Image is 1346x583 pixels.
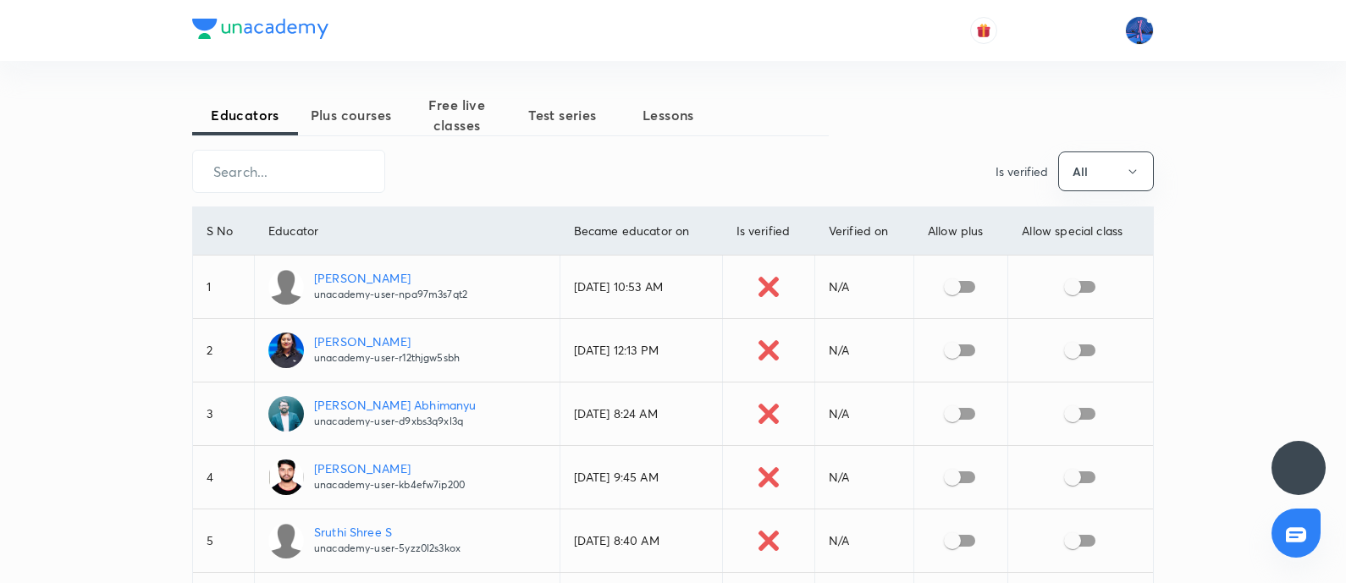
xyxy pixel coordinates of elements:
span: Free live classes [404,95,510,135]
td: [DATE] 10:53 AM [560,256,722,319]
img: Company Logo [192,19,328,39]
a: [PERSON_NAME]unacademy-user-kb4efw7ip200 [268,459,546,495]
td: N/A [814,319,913,382]
img: ttu [1288,458,1309,478]
p: unacademy-user-5yzz0l2s3kox [314,541,461,556]
td: N/A [814,382,913,446]
p: [PERSON_NAME] Abhimanyu [314,396,476,414]
p: Sruthi Shree S [314,523,461,541]
td: [DATE] 12:13 PM [560,319,722,382]
td: 2 [193,319,254,382]
td: 1 [193,256,254,319]
a: [PERSON_NAME] Abhimanyuunacademy-user-d9xbs3q9xl3q [268,396,546,432]
button: avatar [970,17,997,44]
th: Educator [254,207,560,256]
button: All [1058,151,1154,191]
td: N/A [814,446,913,509]
span: Educators [192,105,298,125]
td: [DATE] 9:45 AM [560,446,722,509]
p: unacademy-user-npa97m3s7qt2 [314,287,467,302]
th: Allow plus [913,207,1007,256]
a: Company Logo [192,19,328,43]
img: avatar [976,23,991,38]
td: N/A [814,256,913,319]
td: 4 [193,446,254,509]
p: unacademy-user-r12thjgw5sbh [314,350,460,366]
p: unacademy-user-d9xbs3q9xl3q [314,414,476,429]
td: [DATE] 8:40 AM [560,509,722,573]
td: [DATE] 8:24 AM [560,382,722,446]
th: Verified on [814,207,913,256]
p: [PERSON_NAME] [314,459,465,477]
span: Test series [510,105,615,125]
span: Plus courses [298,105,404,125]
input: Search... [193,150,384,193]
a: Sruthi Shree Sunacademy-user-5yzz0l2s3kox [268,523,546,558]
th: Is verified [722,207,814,256]
a: [PERSON_NAME]unacademy-user-npa97m3s7qt2 [268,269,546,305]
p: [PERSON_NAME] [314,269,467,287]
td: N/A [814,509,913,573]
th: S No [193,207,254,256]
td: 5 [193,509,254,573]
th: Allow special class [1008,207,1153,256]
th: Became educator on [560,207,722,256]
a: [PERSON_NAME]unacademy-user-r12thjgw5sbh [268,333,546,368]
td: 3 [193,382,254,446]
img: Mahesh Bhat [1125,16,1154,45]
p: Is verified [996,162,1048,180]
span: Lessons [615,105,721,125]
p: unacademy-user-kb4efw7ip200 [314,477,465,492]
p: [PERSON_NAME] [314,333,460,350]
